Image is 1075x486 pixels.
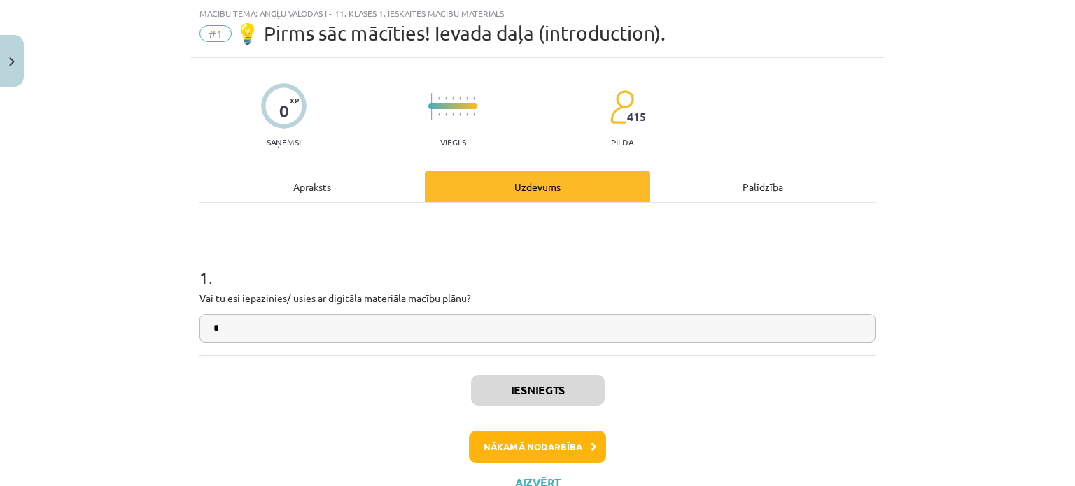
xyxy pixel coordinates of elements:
div: Apraksts [199,171,425,202]
img: icon-short-line-57e1e144782c952c97e751825c79c345078a6d821885a25fce030b3d8c18986b.svg [473,113,475,116]
img: icon-short-line-57e1e144782c952c97e751825c79c345078a6d821885a25fce030b3d8c18986b.svg [466,113,468,116]
img: icon-short-line-57e1e144782c952c97e751825c79c345078a6d821885a25fce030b3d8c18986b.svg [459,113,461,116]
p: Vai tu esi iepazinies/-usies ar digitāla materiāla macību plānu? [199,291,876,306]
div: Mācību tēma: Angļu valodas i - 11. klases 1. ieskaites mācību materiāls [199,8,876,18]
img: icon-short-line-57e1e144782c952c97e751825c79c345078a6d821885a25fce030b3d8c18986b.svg [438,113,440,116]
p: Saņemsi [261,137,307,147]
img: icon-short-line-57e1e144782c952c97e751825c79c345078a6d821885a25fce030b3d8c18986b.svg [445,113,447,116]
p: Viegls [440,137,466,147]
button: Nākamā nodarbība [469,431,606,463]
img: icon-short-line-57e1e144782c952c97e751825c79c345078a6d821885a25fce030b3d8c18986b.svg [438,97,440,100]
h1: 1 . [199,243,876,287]
div: Uzdevums [425,171,650,202]
img: icon-long-line-d9ea69661e0d244f92f715978eff75569469978d946b2353a9bb055b3ed8787d.svg [431,93,433,120]
span: #1 [199,25,232,42]
img: icon-close-lesson-0947bae3869378f0d4975bcd49f059093ad1ed9edebbc8119c70593378902aed.svg [9,57,15,66]
span: XP [290,97,299,104]
span: 415 [627,110,646,123]
img: students-c634bb4e5e11cddfef0936a35e636f08e4e9abd3cc4e673bd6f9a4125e45ecb1.svg [610,90,634,124]
img: icon-short-line-57e1e144782c952c97e751825c79c345078a6d821885a25fce030b3d8c18986b.svg [452,97,454,100]
img: icon-short-line-57e1e144782c952c97e751825c79c345078a6d821885a25fce030b3d8c18986b.svg [445,97,447,100]
img: icon-short-line-57e1e144782c952c97e751825c79c345078a6d821885a25fce030b3d8c18986b.svg [459,97,461,100]
div: Palīdzība [650,171,876,202]
img: icon-short-line-57e1e144782c952c97e751825c79c345078a6d821885a25fce030b3d8c18986b.svg [452,113,454,116]
img: icon-short-line-57e1e144782c952c97e751825c79c345078a6d821885a25fce030b3d8c18986b.svg [473,97,475,100]
img: icon-short-line-57e1e144782c952c97e751825c79c345078a6d821885a25fce030b3d8c18986b.svg [466,97,468,100]
div: 0 [279,101,289,121]
button: Iesniegts [471,375,605,406]
p: pilda [611,137,633,147]
span: 💡 Pirms sāc mācīties! Ievada daļa (introduction). [235,22,666,45]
